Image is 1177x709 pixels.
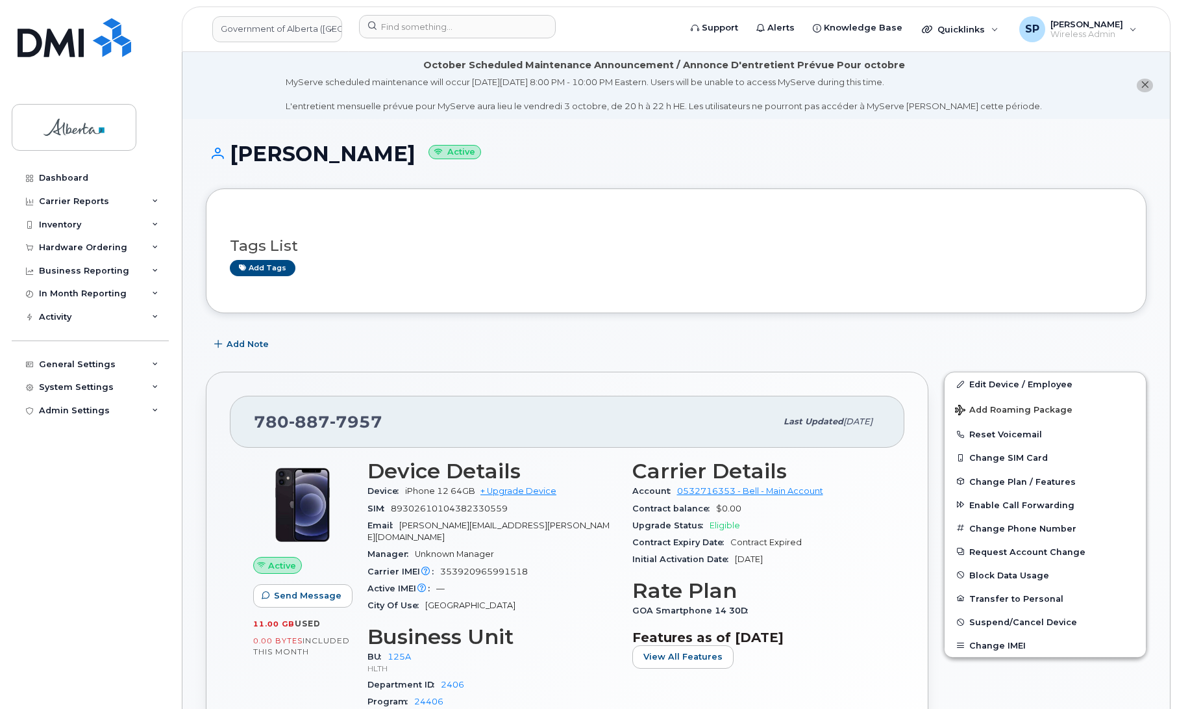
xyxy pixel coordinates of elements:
[268,560,296,572] span: Active
[643,651,723,663] span: View All Features
[428,145,481,160] small: Active
[367,680,441,690] span: Department ID
[253,619,295,628] span: 11.00 GB
[254,412,382,432] span: 780
[367,652,388,662] span: BU
[945,610,1146,634] button: Suspend/Cancel Device
[253,584,353,608] button: Send Message
[367,697,414,706] span: Program
[945,446,1146,469] button: Change SIM Card
[367,600,425,610] span: City Of Use
[367,521,399,530] span: Email
[436,584,445,593] span: —
[367,625,617,649] h3: Business Unit
[632,521,710,530] span: Upgrade Status
[632,554,735,564] span: Initial Activation Date
[632,459,882,483] h3: Carrier Details
[969,476,1076,486] span: Change Plan / Features
[945,587,1146,610] button: Transfer to Personal
[274,589,341,602] span: Send Message
[388,652,411,662] a: 125A
[945,470,1146,493] button: Change Plan / Features
[632,606,754,615] span: GOA Smartphone 14 30D
[423,58,905,72] div: October Scheduled Maintenance Announcement / Annonce D'entretient Prévue Pour octobre
[367,584,436,593] span: Active IMEI
[843,417,873,426] span: [DATE]
[227,338,269,350] span: Add Note
[415,549,494,559] span: Unknown Manager
[632,645,734,669] button: View All Features
[480,486,556,496] a: + Upgrade Device
[632,579,882,602] h3: Rate Plan
[945,563,1146,587] button: Block Data Usage
[632,486,677,496] span: Account
[945,540,1146,563] button: Request Account Change
[230,260,295,276] a: Add tags
[405,486,475,496] span: iPhone 12 64GB
[391,504,508,513] span: 89302610104382330559
[367,504,391,513] span: SIM
[367,567,440,576] span: Carrier IMEI
[253,636,303,645] span: 0.00 Bytes
[441,680,464,690] a: 2406
[710,521,740,530] span: Eligible
[945,493,1146,517] button: Enable Call Forwarding
[969,617,1077,627] span: Suspend/Cancel Device
[367,521,610,542] span: [PERSON_NAME][EMAIL_ADDRESS][PERSON_NAME][DOMAIN_NAME]
[945,372,1146,396] a: Edit Device / Employee
[1137,79,1153,92] button: close notification
[286,76,1042,112] div: MyServe scheduled maintenance will occur [DATE][DATE] 8:00 PM - 10:00 PM Eastern. Users will be u...
[264,466,341,544] img: iPhone_12.jpg
[330,412,382,432] span: 7957
[730,537,802,547] span: Contract Expired
[632,504,716,513] span: Contract balance
[945,422,1146,446] button: Reset Voicemail
[367,663,617,674] p: HLTH
[414,697,443,706] a: 24406
[440,567,528,576] span: 353920965991518
[716,504,741,513] span: $0.00
[367,549,415,559] span: Manager
[784,417,843,426] span: Last updated
[295,619,321,628] span: used
[969,500,1074,509] span: Enable Call Forwarding
[955,405,1072,417] span: Add Roaming Package
[677,486,823,496] a: 0532716353 - Bell - Main Account
[289,412,330,432] span: 887
[230,238,1122,254] h3: Tags List
[945,634,1146,657] button: Change IMEI
[206,333,280,356] button: Add Note
[945,396,1146,422] button: Add Roaming Package
[367,486,405,496] span: Device
[206,142,1146,165] h1: [PERSON_NAME]
[425,600,515,610] span: [GEOGRAPHIC_DATA]
[367,459,617,483] h3: Device Details
[735,554,763,564] span: [DATE]
[632,630,882,645] h3: Features as of [DATE]
[945,517,1146,540] button: Change Phone Number
[632,537,730,547] span: Contract Expiry Date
